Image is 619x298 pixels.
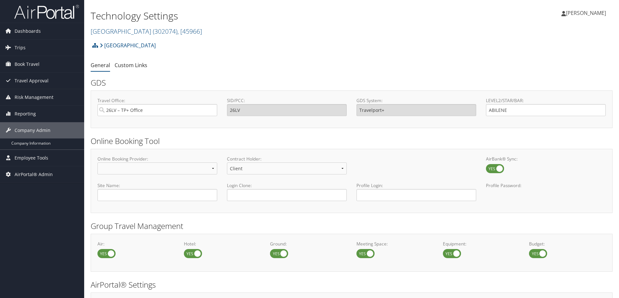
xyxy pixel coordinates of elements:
[115,62,147,69] a: Custom Links
[15,40,26,56] span: Trips
[486,156,606,162] label: AirBank® Sync:
[91,221,613,232] h2: Group Travel Management
[566,9,606,17] span: [PERSON_NAME]
[443,241,520,247] label: Equipment:
[356,189,476,201] input: Profile Login:
[14,4,79,19] img: airportal-logo.png
[97,97,217,104] label: Travel Office:
[97,241,174,247] label: Air:
[15,106,36,122] span: Reporting
[91,27,202,36] a: [GEOGRAPHIC_DATA]
[15,122,51,138] span: Company Admin
[97,182,217,189] label: Site Name:
[91,9,439,23] h1: Technology Settings
[91,279,613,290] h2: AirPortal® Settings
[15,166,53,183] span: AirPortal® Admin
[486,97,606,104] label: LEVEL2/STAR/BAR:
[227,97,347,104] label: SID/PCC:
[356,241,433,247] label: Meeting Space:
[486,182,606,201] label: Profile Password:
[356,182,476,201] label: Profile Login:
[100,39,156,52] a: [GEOGRAPHIC_DATA]
[561,3,613,23] a: [PERSON_NAME]
[177,27,202,36] span: , [ 45966 ]
[15,23,41,39] span: Dashboards
[270,241,347,247] label: Ground:
[227,182,347,189] label: Login Clone:
[91,136,613,147] h2: Online Booking Tool
[15,89,53,105] span: Risk Management
[15,56,39,72] span: Book Travel
[184,241,261,247] label: Hotel:
[153,27,177,36] span: ( 302074 )
[529,241,606,247] label: Budget:
[15,73,49,89] span: Travel Approval
[227,156,347,162] label: Contract Holder:
[91,77,608,88] h2: GDS
[356,97,476,104] label: GDS System:
[15,150,48,166] span: Employee Tools
[486,164,504,173] label: AirBank® Sync
[97,156,217,162] label: Online Booking Provider:
[91,62,110,69] a: General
